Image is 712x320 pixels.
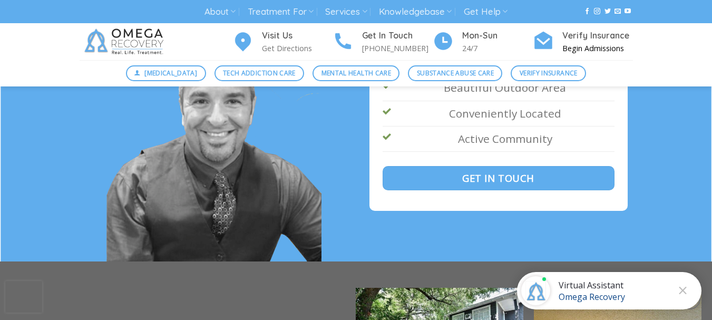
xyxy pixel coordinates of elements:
[313,65,399,81] a: Mental Health Care
[321,68,391,78] span: Mental Health Care
[214,65,305,81] a: Tech Addiction Care
[594,8,600,15] a: Follow on Instagram
[383,75,615,101] li: Beautiful Outdoor Area
[604,8,611,15] a: Follow on Twitter
[262,29,333,43] h4: Visit Us
[462,170,534,186] span: Get In Touch
[562,42,633,54] p: Begin Admissions
[625,8,631,15] a: Follow on YouTube
[379,2,452,22] a: Knowledgebase
[144,68,197,78] span: [MEDICAL_DATA]
[80,23,172,60] img: Omega Recovery
[533,29,633,55] a: Verify Insurance Begin Admissions
[262,42,333,54] p: Get Directions
[383,127,615,152] li: Active Community
[333,29,433,55] a: Get In Touch [PHONE_NUMBER]
[511,65,586,81] a: Verify Insurance
[223,68,296,78] span: Tech Addiction Care
[248,2,314,22] a: Treatment For
[520,68,578,78] span: Verify Insurance
[462,29,533,43] h4: Mon-Sun
[464,2,508,22] a: Get Help
[362,29,433,43] h4: Get In Touch
[417,68,494,78] span: Substance Abuse Care
[408,65,502,81] a: Substance Abuse Care
[325,2,367,22] a: Services
[462,42,533,54] p: 24/7
[126,65,206,81] a: [MEDICAL_DATA]
[362,42,433,54] p: [PHONE_NUMBER]
[204,2,236,22] a: About
[383,166,615,190] a: Get In Touch
[615,8,621,15] a: Send us an email
[562,29,633,43] h4: Verify Insurance
[584,8,590,15] a: Follow on Facebook
[383,101,615,127] li: Conveniently Located
[232,29,333,55] a: Visit Us Get Directions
